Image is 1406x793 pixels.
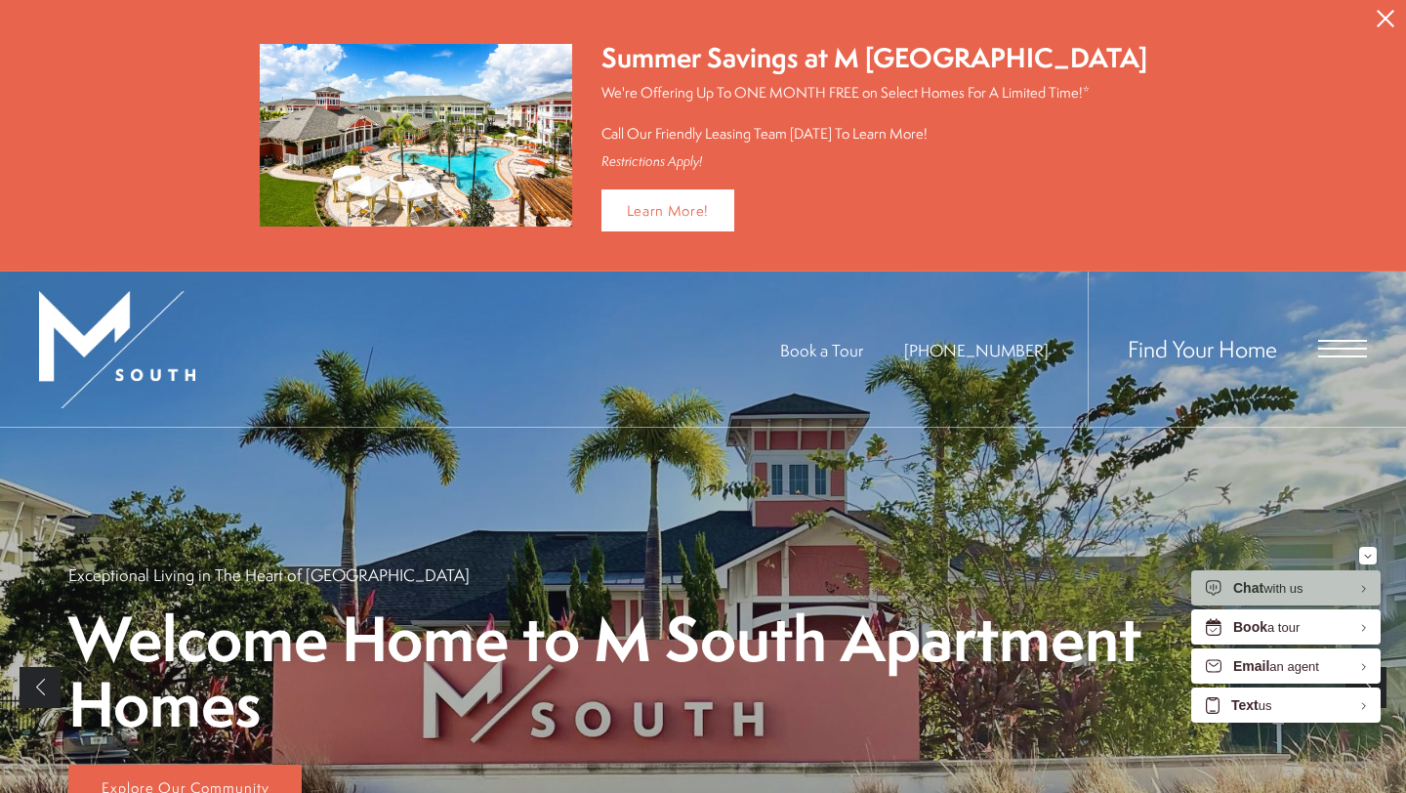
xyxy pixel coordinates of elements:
[1318,340,1367,357] button: Open Menu
[601,189,735,231] a: Learn More!
[601,82,1147,144] p: We're Offering Up To ONE MONTH FREE on Select Homes For A Limited Time!* Call Our Friendly Leasin...
[780,339,863,361] a: Book a Tour
[68,605,1338,738] p: Welcome Home to M South Apartment Homes
[904,339,1049,361] a: Call Us at 813-570-8014
[68,563,470,586] p: Exceptional Living in The Heart of [GEOGRAPHIC_DATA]
[601,153,1147,170] div: Restrictions Apply!
[904,339,1049,361] span: [PHONE_NUMBER]
[260,44,572,227] img: Summer Savings at M South Apartments
[39,291,195,408] img: MSouth
[20,667,61,708] a: Previous
[601,39,1147,77] div: Summer Savings at M [GEOGRAPHIC_DATA]
[1128,333,1277,364] a: Find Your Home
